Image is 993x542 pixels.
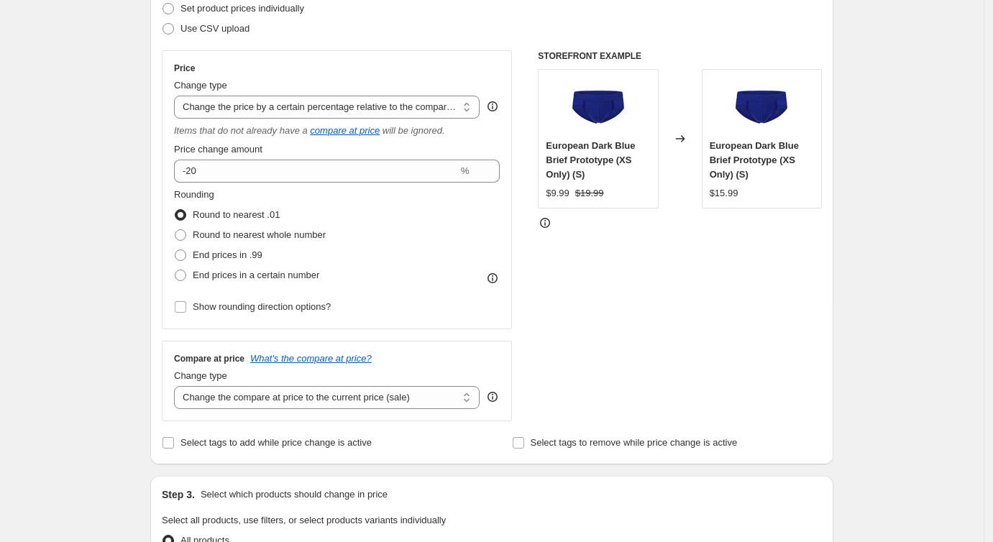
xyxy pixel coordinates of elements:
img: 711841530921_barkblue_1_80x.jpg [569,77,627,134]
span: European Dark Blue Brief Prototype (XS Only) (S) [546,140,635,180]
div: $15.99 [710,186,738,201]
h2: Step 3. [162,487,195,502]
span: End prices in a certain number [193,270,319,280]
span: Change type [174,370,227,381]
h3: Price [174,63,195,74]
span: Round to nearest whole number [193,229,326,240]
div: $9.99 [546,186,569,201]
span: Rounding [174,189,214,200]
div: help [485,390,500,404]
i: Items that do not already have a [174,125,308,136]
span: Price change amount [174,144,262,155]
span: End prices in .99 [193,249,262,260]
span: Select tags to remove while price change is active [531,437,738,448]
span: Select tags to add while price change is active [180,437,372,448]
span: Round to nearest .01 [193,209,280,220]
button: compare at price [310,125,380,136]
i: will be ignored. [383,125,445,136]
div: help [485,99,500,114]
span: Select all products, use filters, or select products variants individually [162,515,446,525]
h3: Compare at price [174,353,244,364]
button: What's the compare at price? [250,353,372,364]
span: European Dark Blue Brief Prototype (XS Only) (S) [710,140,799,180]
img: 711841530921_barkblue_1_80x.jpg [733,77,790,134]
span: % [461,165,470,176]
span: Use CSV upload [180,23,250,34]
span: Show rounding direction options? [193,301,331,312]
span: Change type [174,80,227,91]
h6: STOREFRONT EXAMPLE [538,50,822,62]
strike: $19.99 [575,186,604,201]
span: Set product prices individually [180,3,304,14]
input: -20 [174,160,458,183]
p: Select which products should change in price [201,487,388,502]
